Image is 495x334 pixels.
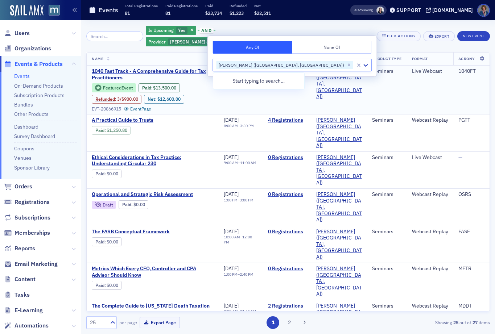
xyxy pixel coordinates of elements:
[15,229,50,237] span: Memberships
[457,31,490,41] button: New Event
[230,3,247,8] p: Refunded
[376,7,384,14] span: Kelly Brown
[15,275,36,283] span: Content
[15,45,51,53] span: Organizations
[144,95,184,104] div: Net: $1260000
[4,214,50,222] a: Subscriptions
[224,197,238,203] time: 1:00 PM
[412,154,448,161] div: Live Webcast
[224,234,252,244] time: 12:00 PM
[412,191,448,198] div: Webcast Replay
[458,191,485,198] div: OSRS
[157,96,181,102] span: $12,600.00
[15,29,30,37] span: Users
[477,4,490,17] span: Profile
[205,10,222,16] span: $23,734
[396,7,421,13] div: Support
[452,319,459,326] strong: 25
[372,56,402,61] span: Product Type
[153,85,176,91] span: $13,500.00
[412,68,448,75] div: Live Webcast
[377,31,421,41] button: Bulk Actions
[92,170,121,178] div: Paid: 0 - $0
[14,145,34,152] a: Coupons
[316,191,362,223] span: Werner-Rocca (Flourtown, PA)
[146,37,313,46] div: Werner-Rocca (Flourtown, PA)
[205,3,222,8] p: Paid
[92,154,214,167] a: Ethical Considerations in Tax Practice: Understanding Circular 230
[103,203,113,207] div: Draft
[95,171,104,176] a: Paid
[268,303,306,309] a: 2 Registrations
[224,191,239,197] span: [DATE]
[4,29,30,37] a: Users
[95,96,115,102] a: Refunded
[121,96,138,102] span: $900.00
[457,32,490,39] a: New Event
[148,96,157,102] span: Net :
[95,283,107,288] span: :
[95,239,104,245] a: Paid
[92,68,214,81] span: 1040 Fast Track - A Comprehensive Guide for Tax Practitioners
[14,101,33,108] a: Bundles
[95,283,104,288] a: Paid
[148,27,174,33] span: Is Upcoming
[198,28,216,33] button: and
[224,160,256,165] div: –
[15,183,32,191] span: Orders
[92,229,214,235] a: The FASB Conceptual Framework
[92,266,214,278] a: Metrics Which Every CFO, Controller and CPA Advisor Should Know
[14,111,49,117] a: Other Products
[216,61,345,70] div: [PERSON_NAME] ([GEOGRAPHIC_DATA], [GEOGRAPHIC_DATA])
[15,245,35,252] span: Reports
[95,128,107,133] span: :
[119,200,148,209] div: Paid: 0 - $0
[372,303,402,309] div: Seminars
[139,83,180,92] div: Paid: 39 - $1350000
[240,309,256,314] time: 11:45 AM
[360,319,490,326] div: Showing out of items
[412,56,428,61] span: Format
[125,3,158,8] p: Total Registrations
[92,191,214,198] span: Operational and Strategic Risk Assessment
[170,39,302,45] span: [PERSON_NAME] ([GEOGRAPHIC_DATA], [GEOGRAPHIC_DATA])
[283,316,296,329] button: 2
[240,197,253,203] time: 3:00 PM
[224,272,238,277] time: 1:00 PM
[92,237,121,246] div: Paid: 0 - $0
[268,229,306,235] a: 0 Registrations
[316,117,362,149] a: [PERSON_NAME] ([GEOGRAPHIC_DATA], [GEOGRAPHIC_DATA])
[432,7,473,13] div: [DOMAIN_NAME]
[44,5,60,17] a: View Homepage
[140,317,180,328] button: Export Page
[142,85,153,91] span: :
[230,10,244,16] span: $1,223
[122,202,133,207] span: :
[107,128,127,133] span: $1,250.80
[224,309,238,314] time: 8:00 AM
[434,34,449,38] div: Export
[458,154,462,160] span: —
[224,309,256,314] div: –
[316,154,362,186] a: [PERSON_NAME] ([GEOGRAPHIC_DATA], [GEOGRAPHIC_DATA])
[423,31,455,41] button: Export
[316,266,362,297] a: [PERSON_NAME] ([GEOGRAPHIC_DATA], [GEOGRAPHIC_DATA])
[458,117,485,124] div: PGTT
[387,34,415,38] div: Bulk Actions
[240,160,256,165] time: 11:00 AM
[372,191,402,198] div: Seminars
[14,73,30,79] a: Events
[107,283,118,288] span: $0.00
[92,117,214,124] a: A Practical Guide to Trusts
[14,164,50,171] a: Sponsor Library
[4,183,32,191] a: Orders
[15,260,58,268] span: Email Marketing
[458,68,485,75] div: 1040FT
[125,10,130,16] span: 81
[224,198,253,203] div: –
[4,275,36,283] a: Content
[372,117,402,124] div: Seminars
